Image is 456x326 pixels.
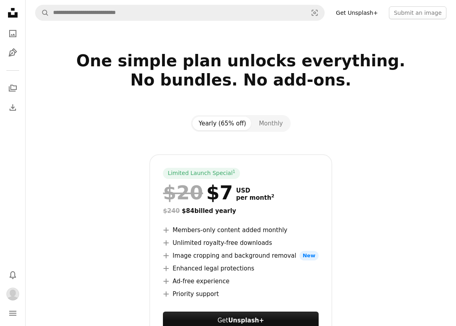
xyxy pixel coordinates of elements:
a: Collections [5,80,21,96]
div: $84 billed yearly [163,206,318,216]
span: USD [236,187,274,194]
sup: 2 [271,193,274,199]
button: Search Unsplash [36,5,49,20]
strong: Unsplash+ [228,317,264,324]
span: per month [236,194,274,201]
a: Get Unsplash+ [331,6,383,19]
button: Profile [5,286,21,302]
li: Unlimited royalty-free downloads [163,238,318,248]
li: Enhanced legal protections [163,264,318,273]
span: $20 [163,182,203,203]
a: Photos [5,26,21,42]
button: Yearly (65% off) [192,117,253,130]
li: Members-only content added monthly [163,225,318,235]
img: Avatar of user R S [6,288,19,300]
a: Home — Unsplash [5,5,21,22]
li: Priority support [163,289,318,299]
a: Download History [5,99,21,115]
a: Illustrations [5,45,21,61]
form: Find visuals sitewide [35,5,325,21]
li: Image cropping and background removal [163,251,318,260]
h2: One simple plan unlocks everything. No bundles. No add-ons. [35,51,446,109]
li: Ad-free experience [163,276,318,286]
span: $240 [163,207,180,215]
button: Menu [5,305,21,321]
button: Submit an image [389,6,446,19]
div: Limited Launch Special [163,168,240,179]
button: Visual search [305,5,324,20]
button: Notifications [5,267,21,283]
a: 2 [270,194,276,201]
button: Monthly [252,117,289,130]
sup: 1 [233,169,236,174]
span: New [299,251,319,260]
a: 1 [231,169,237,177]
div: $7 [163,182,233,203]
